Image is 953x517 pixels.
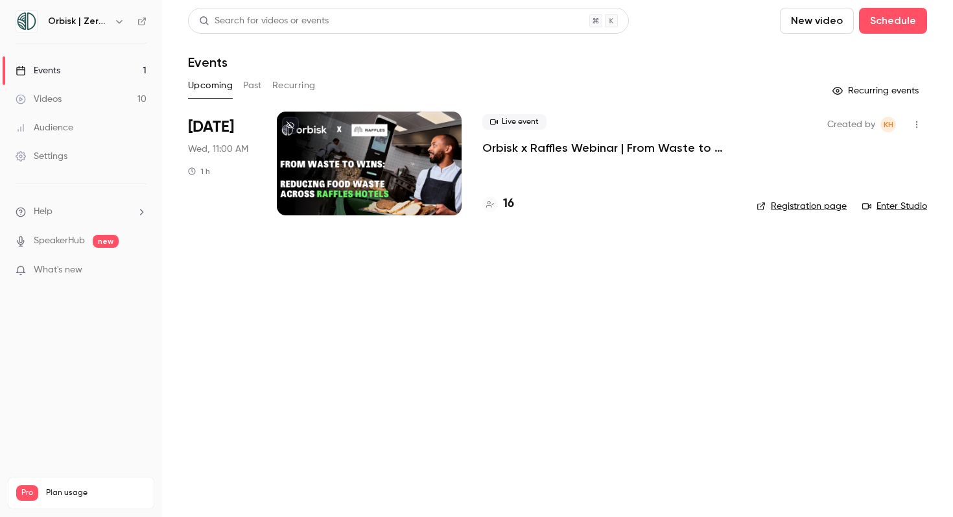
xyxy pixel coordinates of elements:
a: SpeakerHub [34,234,85,248]
button: New video [780,8,854,34]
a: Enter Studio [862,200,927,213]
span: Pro [16,485,38,501]
button: Past [243,75,262,96]
span: Wed, 11:00 AM [188,143,248,156]
img: Orbisk | Zero Food Waste [16,11,37,32]
button: Schedule [859,8,927,34]
span: [DATE] [188,117,234,138]
span: new [93,235,119,248]
div: Oct 15 Wed, 11:00 AM (Europe/Amsterdam) [188,112,256,215]
h4: 16 [503,195,514,213]
h6: Orbisk | Zero Food Waste [48,15,109,28]
button: Recurring [272,75,316,96]
div: Settings [16,150,67,163]
a: Registration page [757,200,847,213]
span: KH [884,117,893,132]
span: Plan usage [46,488,146,498]
span: Created by [827,117,875,132]
div: Videos [16,93,62,106]
span: Live event [482,114,547,130]
button: Upcoming [188,75,233,96]
span: What's new [34,263,82,277]
button: Recurring events [827,80,927,101]
a: 16 [482,195,514,213]
span: Kristie Habraken [880,117,896,132]
div: Search for videos or events [199,14,329,28]
div: 1 h [188,166,210,176]
iframe: Noticeable Trigger [131,265,147,276]
span: Help [34,205,53,219]
li: help-dropdown-opener [16,205,147,219]
div: Events [16,64,60,77]
div: Audience [16,121,73,134]
h1: Events [188,54,228,70]
a: Orbisk x Raffles Webinar | From Waste to Wins: Reducing Food Waste Across Raffles Hotels [482,140,736,156]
